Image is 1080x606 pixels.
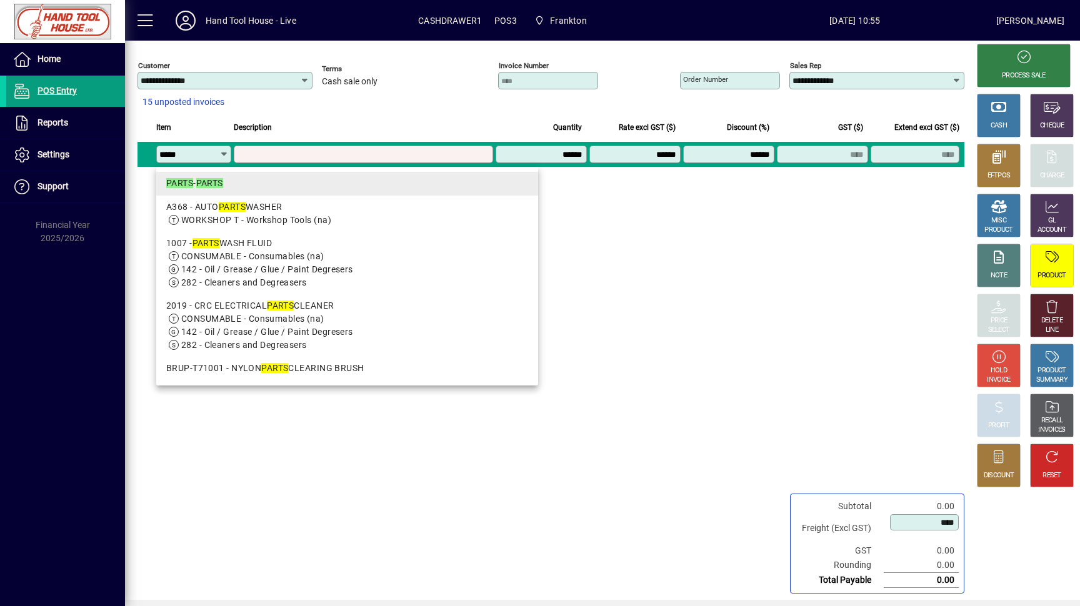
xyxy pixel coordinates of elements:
td: GST [796,544,884,558]
div: 2019 - CRC ELECTRICAL CLEANER [166,299,528,312]
div: BRUP-T71001 - NYLON CLEARING BRUSH [166,362,528,375]
a: Home [6,44,125,75]
td: Rounding [796,558,884,573]
span: Support [37,181,69,191]
em: PARTS [196,178,223,188]
span: Extend excl GST ($) [894,121,959,134]
td: Freight (Excl GST) [796,514,884,544]
div: CASH [991,121,1007,131]
div: RECALL [1041,416,1063,425]
span: Rate excl GST ($) [619,121,676,134]
mat-label: Invoice number [499,61,549,70]
div: INVOICE [987,375,1010,385]
div: PRODUCT [1037,366,1066,375]
div: PROCESS SALE [1002,71,1046,81]
div: HOLD [991,366,1007,375]
span: Discount (%) [727,121,769,134]
div: ACCOUNT [1037,226,1066,235]
span: Frankton [550,11,586,31]
span: Cash sale only [322,77,377,87]
span: Description [234,121,272,134]
em: PARTS [192,238,219,248]
div: RESET [1042,471,1061,480]
td: 0.00 [884,558,959,573]
span: GST ($) [838,121,863,134]
td: 0.00 [884,573,959,588]
div: SELECT [988,325,1010,335]
em: PARTS [261,363,288,373]
div: DELETE [1041,316,1062,325]
span: CONSUMABLE - Consumables (na) [181,251,324,261]
mat-option: PARTS - PARTS [156,172,538,196]
span: 15 unposted invoices [142,96,224,109]
td: Total Payable [796,573,884,588]
a: Settings [6,139,125,171]
span: Frankton [529,9,592,32]
mat-option: LO-A2 - CARBA-TEC LETTER OPENER PARTS [156,380,538,404]
div: Hand Tool House - Live [206,11,296,31]
td: 0.00 [884,544,959,558]
span: 142 - Oil / Grease / Glue / Paint Degresers [181,327,353,337]
mat-option: A368 - AUTO PARTS WASHER [156,196,538,232]
div: CHARGE [1040,171,1064,181]
div: SUMMARY [1036,375,1067,385]
div: LINE [1046,325,1058,335]
mat-label: Order number [683,75,728,84]
span: Terms [322,65,397,73]
button: Profile [166,9,206,32]
em: PARTS [166,178,193,188]
span: CASHDRAWER1 [418,11,482,31]
div: A368 - AUTO WASHER [166,201,528,214]
div: GL [1048,216,1056,226]
mat-option: 1007 - PARTS WASH FLUID [156,232,538,294]
div: PRICE [991,316,1007,325]
span: 142 - Oil / Grease / Glue / Paint Degresers [181,264,353,274]
div: [PERSON_NAME] [996,11,1064,31]
mat-label: Customer [138,61,170,70]
div: INVOICES [1038,425,1065,435]
span: [DATE] 10:55 [714,11,996,31]
mat-option: BRUP-T71001 - NYLON PARTS CLEARING BRUSH [156,357,538,380]
span: Quantity [553,121,582,134]
div: MISC [991,216,1006,226]
a: Support [6,171,125,202]
button: 15 unposted invoices [137,91,229,114]
span: CONSUMABLE - Consumables (na) [181,314,324,324]
div: EFTPOS [987,171,1011,181]
td: 0.00 [884,499,959,514]
div: DISCOUNT [984,471,1014,480]
span: Home [37,54,61,64]
span: WORKSHOP T - Workshop Tools (na) [181,215,331,225]
span: 282 - Cleaners and Degreasers [181,340,307,350]
mat-label: Sales rep [790,61,821,70]
span: 282 - Cleaners and Degreasers [181,277,307,287]
td: Subtotal [796,499,884,514]
div: 1007 - WASH FLUID [166,237,528,250]
span: POS Entry [37,86,77,96]
div: PRODUCT [1037,271,1066,281]
em: PARTS [267,301,294,310]
a: Reports [6,107,125,139]
div: PRODUCT [984,226,1012,235]
div: PROFIT [988,421,1009,430]
span: Reports [37,117,68,127]
mat-option: 2019 - CRC ELECTRICAL PARTS CLEANER [156,294,538,357]
div: - [166,177,528,190]
span: POS3 [494,11,517,31]
span: Item [156,121,171,134]
div: CHEQUE [1040,121,1064,131]
em: PARTS [219,202,246,212]
span: Settings [37,149,69,159]
div: NOTE [991,271,1007,281]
